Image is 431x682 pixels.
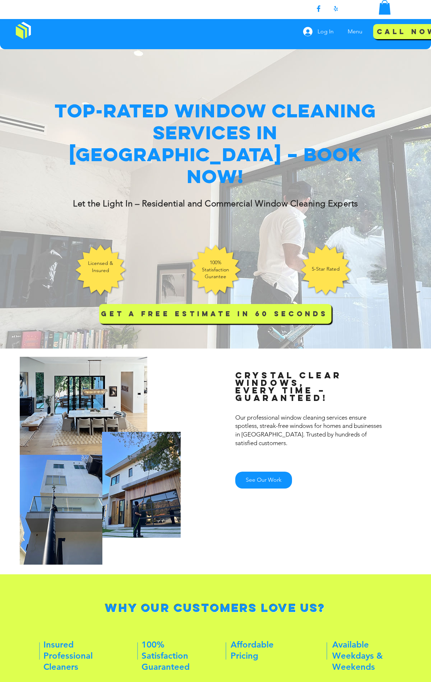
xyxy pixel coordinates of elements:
span: 100% Statisfaction Gurantee [202,259,229,280]
img: window cleaning services near me [102,432,181,538]
span: Our professional window cleaning services ensure spotless, streak-free windows for homes and busi... [235,414,382,447]
span: Crystal Clear Windows, Every Time – Guaranteed! [235,370,342,403]
nav: Site [342,23,370,41]
span: See Our Work [246,476,282,484]
p: Menu [344,23,366,41]
ul: Social Bar [314,4,340,13]
div: See Our Work [235,472,292,489]
div: Menu [342,23,370,41]
span: Licensed & Insured [88,260,113,274]
span: Affordable Pricing [231,639,274,661]
span: 5-Star Rated [312,266,340,272]
span: 100% Satisfaction Guaranteed [142,639,190,672]
img: residential window washing near me [20,455,102,565]
span: Why our customers love us? [105,601,325,615]
span: Log In [315,28,336,36]
a: GET A FREE ESTIMATE IN 60 SECONDS [99,304,332,324]
span: GET A FREE ESTIMATE IN 60 SECONDS [101,309,328,318]
button: Log In [298,25,339,38]
span: Insured Professional Cleaners [43,639,93,672]
img: Facebook [314,4,323,13]
span: Top-Rated Window Cleaning Services in [GEOGRAPHIC_DATA] – Book Now! [55,98,376,188]
img: Yelp! [332,4,340,13]
span: Let the Light In – Residential and Commercial Window Cleaning Experts [73,198,358,209]
img: window washers near me residential [20,357,147,463]
span: Available Weekdays & Weekends [332,639,383,672]
img: Window Cleaning Budds, Affordable window cleaning services near me in Los Angeles [16,22,31,39]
